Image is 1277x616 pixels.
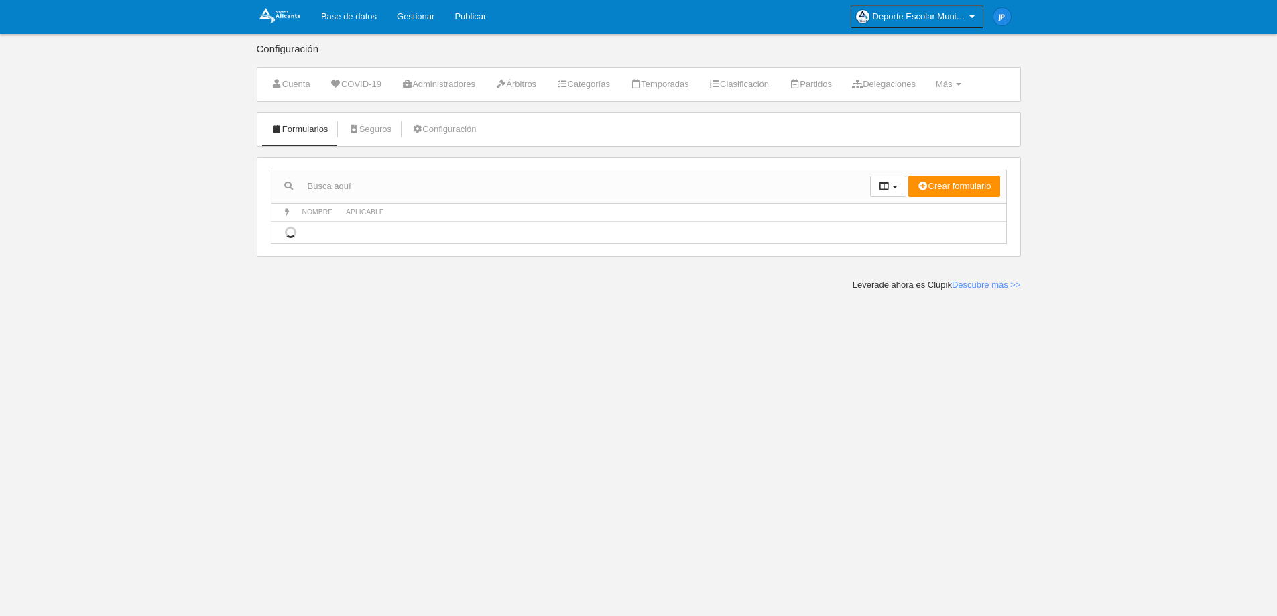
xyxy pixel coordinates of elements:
[341,119,399,139] a: Seguros
[851,5,983,28] a: Deporte Escolar Municipal de [GEOGRAPHIC_DATA]
[623,74,696,95] a: Temporadas
[346,208,384,216] span: Aplicable
[873,10,967,23] span: Deporte Escolar Municipal de [GEOGRAPHIC_DATA]
[782,74,839,95] a: Partidos
[257,44,1021,67] div: Configuración
[323,74,389,95] a: COVID-19
[928,74,969,95] a: Más
[845,74,923,95] a: Delegaciones
[549,74,617,95] a: Categorías
[488,74,544,95] a: Árbitros
[856,10,869,23] img: OawjjgO45JmU.30x30.jpg
[702,74,776,95] a: Clasificación
[952,280,1021,290] a: Descubre más >>
[271,176,870,196] input: Busca aquí
[936,79,953,89] span: Más
[394,74,483,95] a: Administradores
[908,176,999,197] button: Crear formulario
[404,119,483,139] a: Configuración
[302,208,333,216] span: Nombre
[264,74,318,95] a: Cuenta
[993,8,1011,25] img: c2l6ZT0zMHgzMCZmcz05JnRleHQ9SlAmYmc9MWU4OGU1.png
[264,119,336,139] a: Formularios
[853,279,1021,291] div: Leverade ahora es Clupik
[257,8,300,24] img: Deporte Escolar Municipal de Alicante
